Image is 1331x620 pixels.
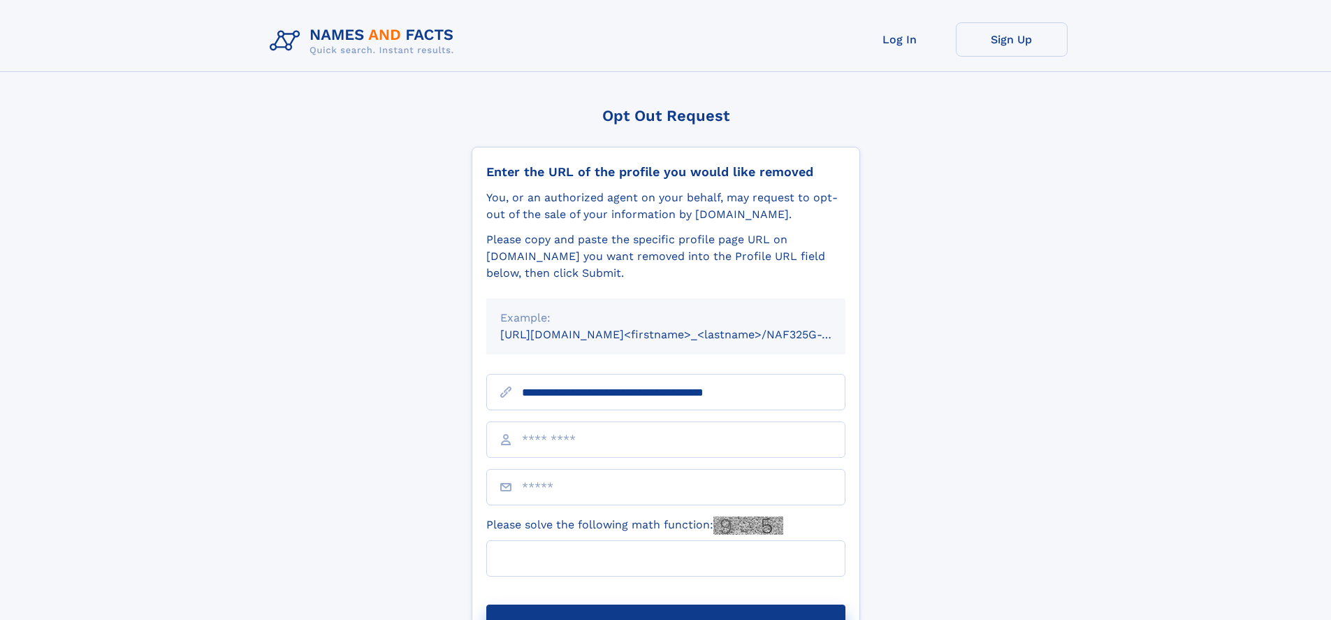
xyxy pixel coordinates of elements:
div: Example: [500,310,831,326]
div: Enter the URL of the profile you would like removed [486,164,845,180]
small: [URL][DOMAIN_NAME]<firstname>_<lastname>/NAF325G-xxxxxxxx [500,328,872,341]
img: Logo Names and Facts [264,22,465,60]
a: Sign Up [956,22,1068,57]
a: Log In [844,22,956,57]
div: Please copy and paste the specific profile page URL on [DOMAIN_NAME] you want removed into the Pr... [486,231,845,282]
div: You, or an authorized agent on your behalf, may request to opt-out of the sale of your informatio... [486,189,845,223]
div: Opt Out Request [472,107,860,124]
label: Please solve the following math function: [486,517,783,535]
